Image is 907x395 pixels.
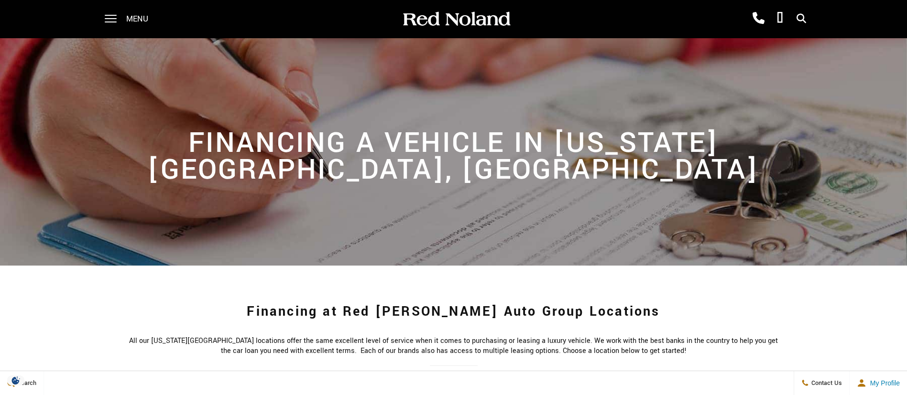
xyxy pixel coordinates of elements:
img: Opt-Out Icon [5,375,27,385]
button: Open user profile menu [850,371,907,395]
h1: Financing at Red [PERSON_NAME] Auto Group Locations [126,293,781,331]
span: My Profile [866,379,900,387]
span: Contact Us [809,379,842,387]
section: Click to Open Cookie Consent Modal [5,375,27,385]
p: All our [US_STATE][GEOGRAPHIC_DATA] locations offer the same excellent level of service when it c... [126,336,781,356]
img: Red Noland Auto Group [401,11,511,28]
h2: Financing a Vehicle in [US_STATE][GEOGRAPHIC_DATA], [GEOGRAPHIC_DATA] [126,120,781,183]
